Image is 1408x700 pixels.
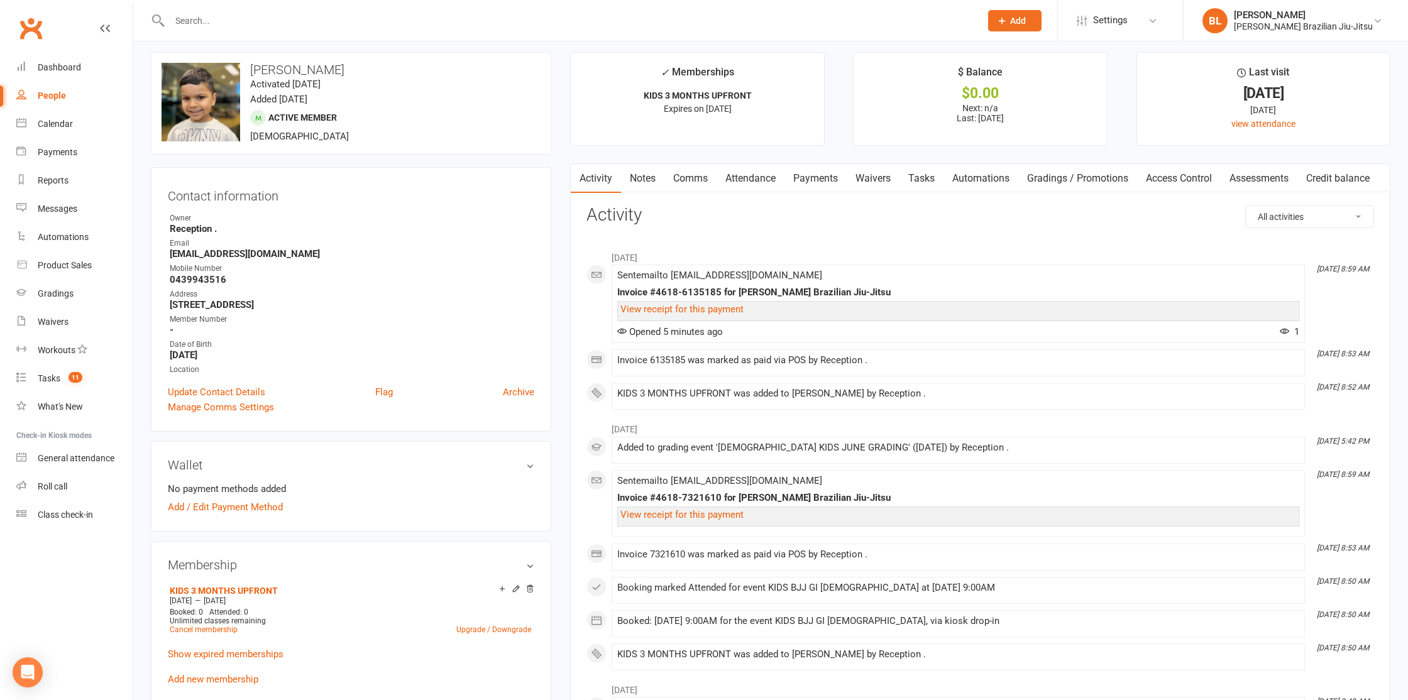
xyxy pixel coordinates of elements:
h3: Wallet [168,458,534,472]
div: KIDS 3 MONTHS UPFRONT was added to [PERSON_NAME] by Reception . [617,649,1299,660]
div: Dashboard [38,62,81,72]
h3: Activity [586,205,1374,225]
p: Next: n/a Last: [DATE] [865,103,1095,123]
span: Unlimited classes remaining [170,616,266,625]
div: Member Number [170,314,534,325]
div: Class check-in [38,510,93,520]
img: image1661560539.png [162,63,240,141]
a: Add new membership [168,674,258,685]
i: [DATE] 8:52 AM [1317,383,1369,391]
a: Workouts [16,336,133,364]
a: Calendar [16,110,133,138]
a: What's New [16,393,133,421]
div: [PERSON_NAME] Brazilian Jiu-Jitsu [1234,21,1373,32]
div: Open Intercom Messenger [13,657,43,687]
li: No payment methods added [168,481,534,496]
a: Messages [16,195,133,223]
strong: - [170,324,534,336]
span: Booked: 0 [170,608,203,616]
div: Invoice #4618-6135185 for [PERSON_NAME] Brazilian Jiu-Jitsu [617,287,1299,298]
div: Automations [38,232,89,242]
div: Invoice 7321610 was marked as paid via POS by Reception . [617,549,1299,560]
strong: [DATE] [170,349,534,361]
span: Expires on [DATE] [664,104,732,114]
span: Sent email to [EMAIL_ADDRESS][DOMAIN_NAME] [617,270,822,281]
div: Gradings [38,288,74,298]
div: Location [170,364,534,376]
a: Notes [621,164,664,193]
a: Add / Edit Payment Method [168,500,283,515]
div: What's New [38,402,83,412]
div: [DATE] [1148,103,1378,117]
span: Attended: 0 [209,608,248,616]
div: [DATE] [1148,87,1378,100]
a: Credit balance [1297,164,1378,193]
a: Flag [375,385,393,400]
i: [DATE] 8:50 AM [1317,577,1369,586]
div: Added to grading event '[DEMOGRAPHIC_DATA] KIDS JUNE GRADING' ([DATE]) by Reception . [617,442,1299,453]
div: Email [170,238,534,249]
div: Invoice 6135185 was marked as paid via POS by Reception . [617,355,1299,366]
a: Automations [943,164,1018,193]
a: Gradings / Promotions [1018,164,1137,193]
a: Gradings [16,280,133,308]
div: People [38,90,66,101]
a: Dashboard [16,53,133,82]
span: Add [1010,16,1026,26]
div: Tasks [38,373,60,383]
a: View receipt for this payment [620,509,744,520]
input: Search... [166,12,972,30]
div: Roll call [38,481,67,491]
a: view attendance [1231,119,1295,129]
div: Last visit [1237,64,1289,87]
div: Mobile Number [170,263,534,275]
div: $ Balance [958,64,1003,87]
a: Reports [16,167,133,195]
a: Waivers [847,164,899,193]
a: Show expired memberships [168,648,283,660]
div: [PERSON_NAME] [1234,9,1373,21]
div: Booked: [DATE] 9:00AM for the event KIDS BJJ GI [DEMOGRAPHIC_DATA], via kiosk drop-in [617,616,1299,626]
a: Archive [503,385,534,400]
a: Class kiosk mode [16,501,133,529]
h3: [PERSON_NAME] [162,63,541,77]
strong: KIDS 3 MONTHS UPFRONT [644,90,752,101]
div: Address [170,288,534,300]
i: [DATE] 8:59 AM [1317,265,1369,273]
div: BL [1202,8,1228,33]
h3: Membership [168,558,534,572]
span: [DEMOGRAPHIC_DATA] [250,131,349,142]
div: Invoice #4618-7321610 for [PERSON_NAME] Brazilian Jiu-Jitsu [617,493,1299,503]
span: Active member [268,112,337,123]
a: View receipt for this payment [620,304,744,315]
span: [DATE] [170,596,192,605]
div: Reports [38,175,69,185]
li: [DATE] [586,244,1374,265]
a: KIDS 3 MONTHS UPFRONT [170,586,278,596]
div: Memberships [661,64,734,87]
a: Waivers [16,308,133,336]
span: Opened 5 minutes ago [617,326,723,337]
strong: [EMAIL_ADDRESS][DOMAIN_NAME] [170,248,534,260]
strong: [STREET_ADDRESS] [170,299,534,310]
a: Cancel membership [170,625,238,634]
a: Clubworx [15,13,47,44]
a: Payments [784,164,847,193]
i: [DATE] 5:42 PM [1317,437,1369,446]
a: Upgrade / Downgrade [456,625,531,634]
a: Roll call [16,473,133,501]
a: Payments [16,138,133,167]
div: General attendance [38,453,114,463]
a: Update Contact Details [168,385,265,400]
div: Waivers [38,317,69,327]
button: Add [988,10,1042,31]
a: Activity [571,164,621,193]
div: Calendar [38,119,73,129]
span: Settings [1093,6,1128,35]
strong: Reception . [170,223,534,234]
a: Comms [664,164,717,193]
a: Access Control [1137,164,1221,193]
a: Tasks 11 [16,364,133,393]
i: [DATE] 8:53 AM [1317,544,1369,552]
div: KIDS 3 MONTHS UPFRONT was added to [PERSON_NAME] by Reception . [617,388,1299,399]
